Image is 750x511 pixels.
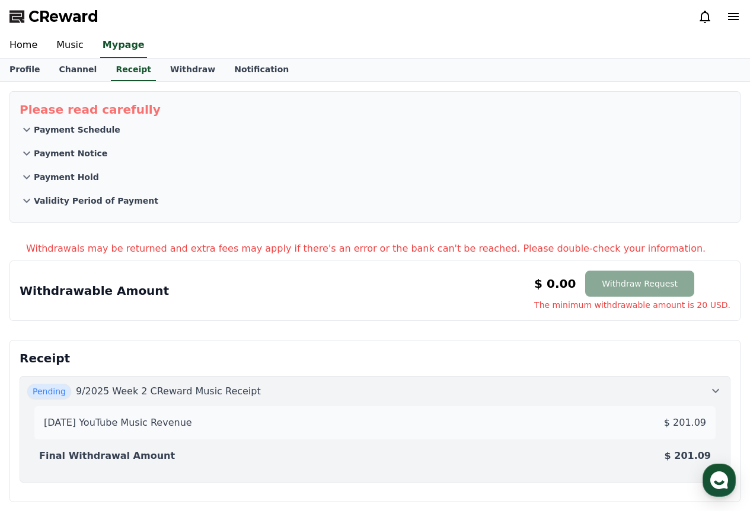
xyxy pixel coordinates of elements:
span: Settings [175,393,205,403]
button: Pending 9/2025 Week 2 CReward Music Receipt [DATE] YouTube Music Revenue $ 201.09 Final Withdrawa... [20,376,730,483]
p: Payment Notice [34,147,107,159]
button: Payment Notice [20,142,730,165]
p: Please read carefully [20,101,730,118]
button: Payment Hold [20,165,730,189]
a: Mypage [100,33,147,58]
span: Messages [98,394,133,403]
p: $ 0.00 [534,275,576,292]
p: Final Withdrawal Amount [39,449,175,463]
button: Withdraw Request [585,271,694,297]
button: Payment Schedule [20,118,730,142]
a: Receipt [111,59,156,81]
button: Validity Period of Payment [20,189,730,213]
p: Payment Hold [34,171,99,183]
p: 9/2025 Week 2 CReward Music Receipt [76,384,261,398]
p: Receipt [20,350,730,367]
a: CReward [9,7,98,26]
p: Withdrawals may be returned and extra fees may apply if there's an error or the bank can't be rea... [26,242,741,256]
p: Payment Schedule [34,124,120,136]
a: Music [47,33,93,58]
a: Home [4,375,78,405]
span: The minimum withdrawable amount is 20 USD. [534,299,730,311]
p: [DATE] YouTube Music Revenue [44,416,192,430]
p: $ 201.09 [664,416,706,430]
p: Withdrawable Amount [20,282,169,299]
p: $ 201.09 [665,449,711,463]
a: Channel [49,59,106,81]
a: Messages [78,375,153,405]
a: Notification [225,59,298,81]
span: Pending [27,384,71,399]
p: Validity Period of Payment [34,195,158,207]
span: CReward [28,7,98,26]
span: Home [30,393,51,403]
a: Settings [153,375,228,405]
a: Withdraw [161,59,225,81]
